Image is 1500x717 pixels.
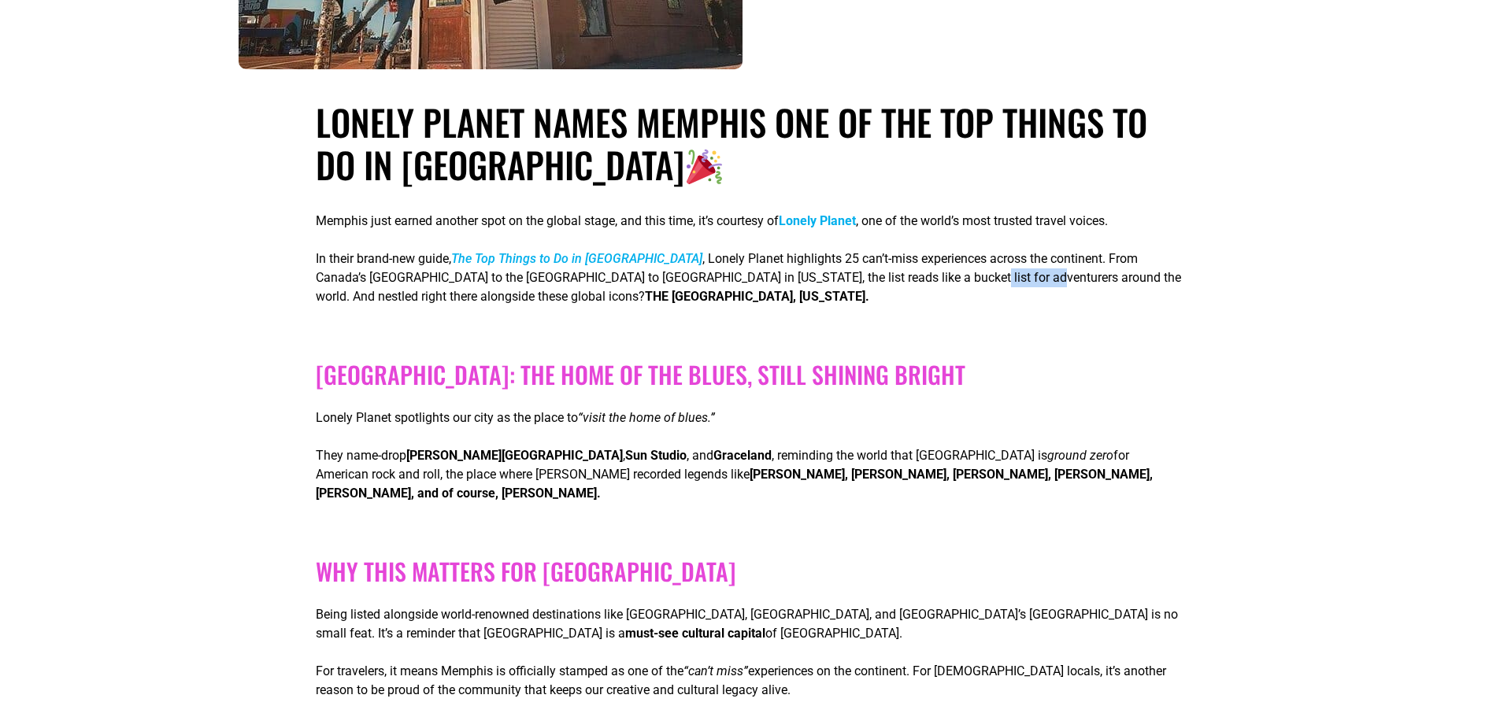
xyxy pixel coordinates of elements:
p: Memphis just earned another spot on the global stage, and this time, it’s courtesy of , one of th... [316,212,1184,231]
h1: Lonely Planet Names Memphis One of the Top Things to Do in [GEOGRAPHIC_DATA] [316,101,1184,186]
strong: must-see cultural capital [625,626,765,641]
img: 🎉 [687,149,722,184]
strong: [GEOGRAPHIC_DATA], [US_STATE]. [672,289,869,304]
a: The Top Things to Do in [GEOGRAPHIC_DATA] [451,251,702,266]
h2: [GEOGRAPHIC_DATA]: The Home of the Blues, Still Shining Bright [316,360,1184,389]
strong: Graceland [713,448,772,463]
strong: [PERSON_NAME][GEOGRAPHIC_DATA] [406,448,623,463]
p: For travelers, it means Memphis is officially stamped as one of the experiences on the continent.... [316,662,1184,700]
p: In their brand-new guide, , Lonely Planet highlights 25 can’t-miss experiences across the contine... [316,249,1184,306]
a: Lonely Planet [779,213,856,228]
strong: [PERSON_NAME], [PERSON_NAME], [PERSON_NAME], [PERSON_NAME], [PERSON_NAME], and of course, [PERSON... [316,467,1153,501]
p: Lonely Planet spotlights our city as the place to [316,408,1184,427]
p: Being listed alongside world-renowned destinations like [GEOGRAPHIC_DATA], [GEOGRAPHIC_DATA], and... [316,605,1184,643]
strong: Sun Studio [625,448,687,463]
em: “visit the home of blues.” [578,410,715,425]
h2: Why This Matters for [GEOGRAPHIC_DATA] [316,557,1184,586]
em: ground zero [1047,448,1113,463]
p: They name-drop , , and , reminding the world that [GEOGRAPHIC_DATA] is for American rock and roll... [316,446,1184,503]
em: “can’t miss” [683,663,748,678]
strong: THE [645,289,669,304]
